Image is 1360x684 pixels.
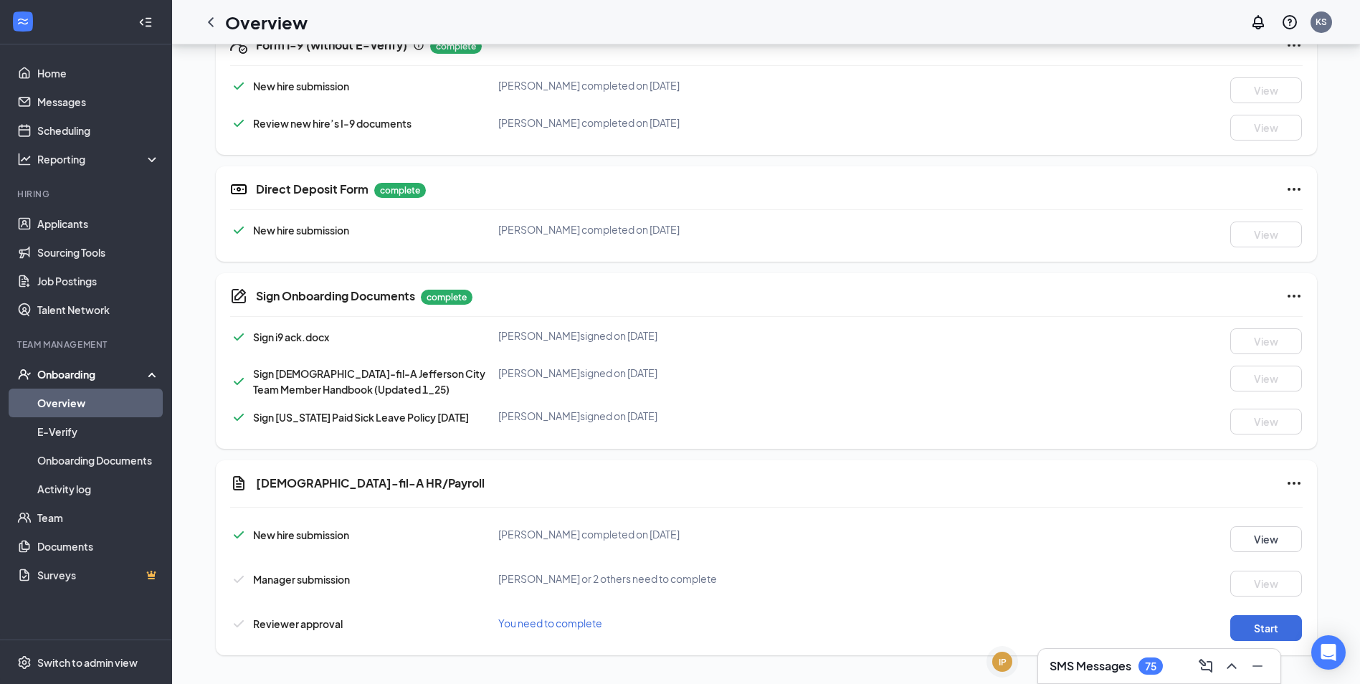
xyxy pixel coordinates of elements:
svg: Ellipses [1285,181,1303,198]
div: Switch to admin view [37,655,138,670]
span: You need to complete [498,617,602,630]
span: [PERSON_NAME] completed on [DATE] [498,223,680,236]
div: Reporting [37,152,161,166]
p: complete [430,39,482,54]
a: Applicants [37,209,160,238]
span: Sign [DEMOGRAPHIC_DATA]-fil-A Jefferson City Team Member Handbook (Updated 1_25) [253,367,485,396]
svg: Document [230,475,247,492]
svg: Checkmark [230,526,247,543]
button: View [1230,77,1302,103]
a: Team [37,503,160,532]
svg: Checkmark [230,615,247,632]
span: [PERSON_NAME] completed on [DATE] [498,116,680,129]
svg: UserCheck [17,367,32,381]
div: [PERSON_NAME] signed on [DATE] [498,328,856,343]
svg: Checkmark [230,373,247,390]
span: Reviewer approval [253,617,343,630]
p: complete [421,290,472,305]
button: View [1230,366,1302,391]
div: Open Intercom Messenger [1311,635,1346,670]
div: 75 [1145,660,1156,673]
span: Sign [US_STATE] Paid Sick Leave Policy [DATE] [253,411,469,424]
svg: ComposeMessage [1197,657,1214,675]
svg: Checkmark [230,409,247,426]
svg: Ellipses [1285,288,1303,305]
h5: Sign Onboarding Documents [256,288,415,304]
span: [PERSON_NAME] or 2 others need to complete [498,572,717,585]
svg: ChevronUp [1223,657,1240,675]
button: Start [1230,615,1302,641]
a: Overview [37,389,160,417]
div: KS [1316,16,1327,28]
span: New hire submission [253,528,349,541]
a: Onboarding Documents [37,446,160,475]
span: [PERSON_NAME] completed on [DATE] [498,528,680,541]
h1: Overview [225,10,308,34]
svg: ChevronLeft [202,14,219,31]
a: Home [37,59,160,87]
span: [PERSON_NAME] completed on [DATE] [498,79,680,92]
span: Manager submission [253,573,350,586]
a: Messages [37,87,160,116]
a: Scheduling [37,116,160,145]
button: View [1230,328,1302,354]
span: New hire submission [253,224,349,237]
div: Team Management [17,338,157,351]
div: Onboarding [37,367,148,381]
svg: Checkmark [230,115,247,132]
svg: Checkmark [230,222,247,239]
a: Activity log [37,475,160,503]
svg: Settings [17,655,32,670]
a: Documents [37,532,160,561]
svg: Analysis [17,152,32,166]
button: View [1230,571,1302,597]
button: View [1230,409,1302,434]
button: View [1230,115,1302,141]
h5: Form I-9 (without E-Verify) [256,37,407,53]
svg: FormI9EVerifyIcon [230,37,247,54]
svg: Notifications [1250,14,1267,31]
button: ChevronUp [1220,655,1243,678]
a: SurveysCrown [37,561,160,589]
h5: Direct Deposit Form [256,181,368,197]
svg: QuestionInfo [1281,14,1298,31]
a: Job Postings [37,267,160,295]
span: Sign i9 ack.docx [253,331,329,343]
button: ComposeMessage [1194,655,1217,678]
svg: Checkmark [230,328,247,346]
svg: Minimize [1249,657,1266,675]
svg: Collapse [138,15,153,29]
svg: Info [413,39,424,51]
svg: Checkmark [230,77,247,95]
span: New hire submission [253,80,349,92]
div: [PERSON_NAME] signed on [DATE] [498,409,856,423]
button: View [1230,526,1302,552]
a: E-Verify [37,417,160,446]
button: Minimize [1246,655,1269,678]
h5: [DEMOGRAPHIC_DATA]-fil-A HR/Payroll [256,475,485,491]
svg: Ellipses [1285,37,1303,54]
h3: SMS Messages [1050,658,1131,674]
div: Hiring [17,188,157,200]
a: Sourcing Tools [37,238,160,267]
svg: CompanyDocumentIcon [230,288,247,305]
a: Talent Network [37,295,160,324]
svg: WorkstreamLogo [16,14,30,29]
svg: DirectDepositIcon [230,181,247,198]
div: [PERSON_NAME] signed on [DATE] [498,366,856,380]
svg: Ellipses [1285,475,1303,492]
button: View [1230,222,1302,247]
span: Review new hire’s I-9 documents [253,117,412,130]
svg: Checkmark [230,571,247,588]
p: complete [374,183,426,198]
div: IP [999,656,1007,668]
